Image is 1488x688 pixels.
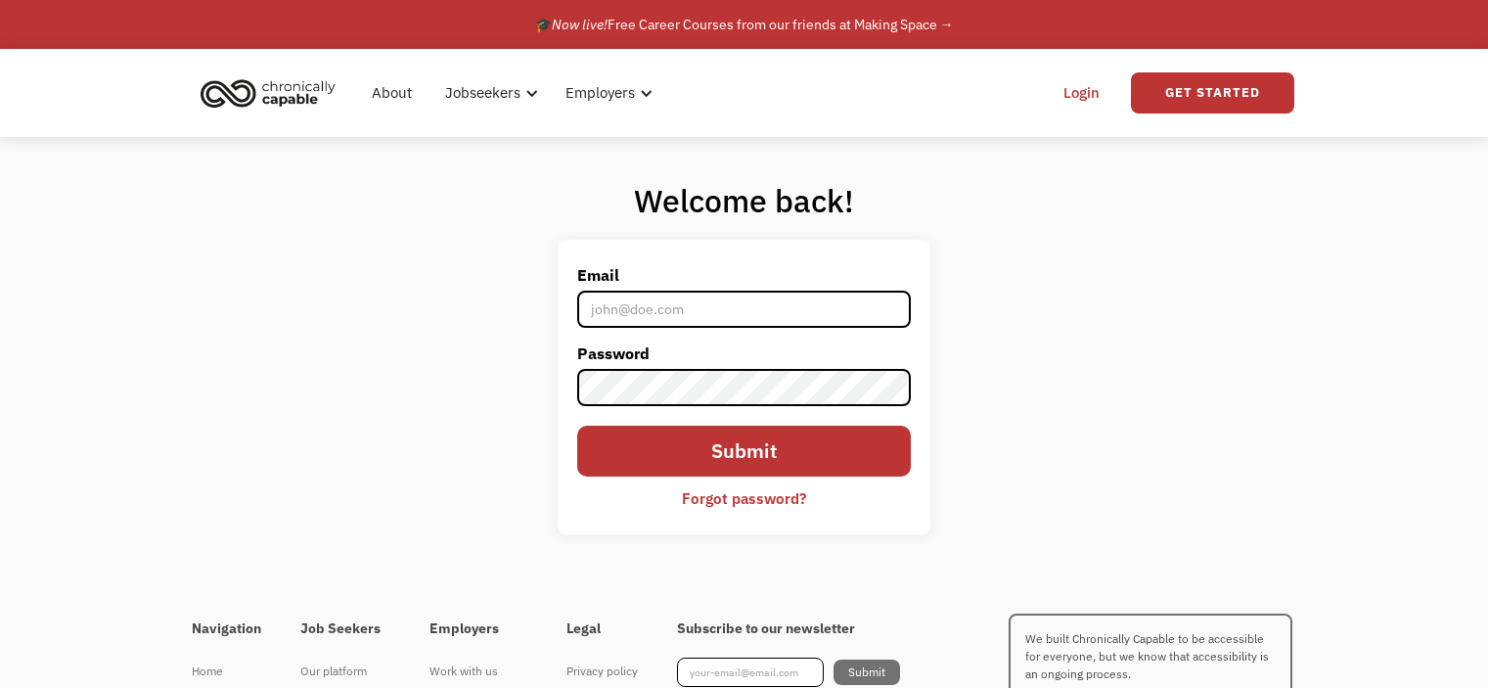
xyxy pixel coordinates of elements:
[1052,62,1111,124] a: Login
[677,658,824,687] input: your-email@email.com
[566,660,638,683] div: Privacy policy
[429,658,527,685] a: Work with us
[577,426,910,477] input: Submit
[192,620,261,638] h4: Navigation
[577,291,910,328] input: john@doe.com
[565,81,635,105] div: Employers
[429,660,527,683] div: Work with us
[429,620,527,638] h4: Employers
[566,658,638,685] a: Privacy policy
[300,660,390,683] div: Our platform
[566,620,638,638] h4: Legal
[577,259,910,515] form: Email Form 2
[554,62,658,124] div: Employers
[834,660,900,685] input: Submit
[300,620,390,638] h4: Job Seekers
[192,660,261,683] div: Home
[1131,72,1294,114] a: Get Started
[445,81,520,105] div: Jobseekers
[682,486,806,510] div: Forgot password?
[433,62,544,124] div: Jobseekers
[677,658,900,687] form: Footer Newsletter
[552,16,608,33] em: Now live!
[535,13,954,36] div: 🎓 Free Career Courses from our friends at Making Space →
[677,620,900,638] h4: Subscribe to our newsletter
[577,259,910,291] label: Email
[195,71,350,115] a: home
[192,658,261,685] a: Home
[300,658,390,685] a: Our platform
[360,62,424,124] a: About
[558,181,929,220] h1: Welcome back!
[667,482,821,515] a: Forgot password?
[195,71,341,115] img: Chronically Capable logo
[577,338,910,369] label: Password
